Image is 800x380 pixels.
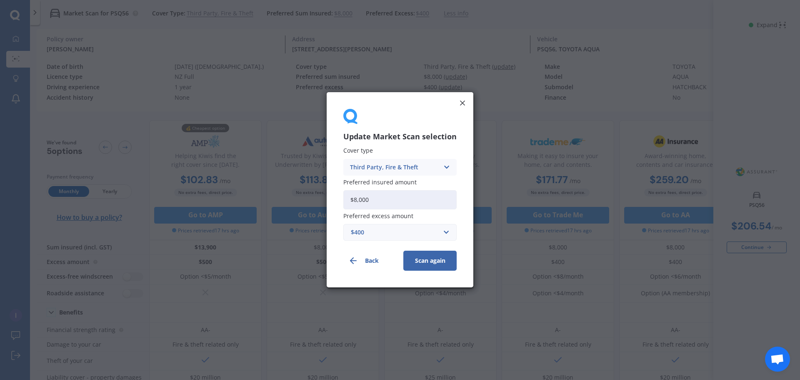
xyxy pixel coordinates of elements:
div: Third Party, Fire & Theft [350,163,439,172]
div: Open chat [765,347,790,372]
h3: Update Market Scan selection [343,132,457,142]
input: Enter amount [343,190,457,209]
div: $400 [351,228,439,237]
button: Scan again [403,251,457,271]
button: Back [343,251,397,271]
span: Preferred excess amount [343,212,413,220]
span: Cover type [343,147,373,155]
span: Preferred insured amount [343,178,417,186]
